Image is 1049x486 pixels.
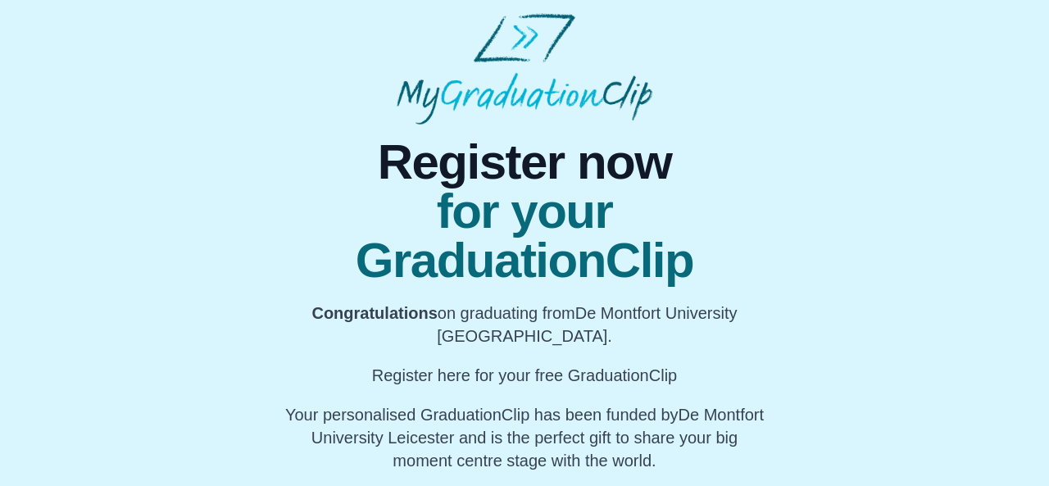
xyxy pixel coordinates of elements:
img: MyGraduationClip [397,13,652,125]
p: Register here for your free GraduationClip [282,364,767,387]
b: Congratulations [311,304,437,322]
span: for your GraduationClip [282,187,767,285]
p: on graduating from De Montfort University [GEOGRAPHIC_DATA]. [282,302,767,347]
p: Your personalised GraduationClip has been funded by De Montfort University Leicester and is the p... [282,403,767,472]
span: Register now [282,138,767,187]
